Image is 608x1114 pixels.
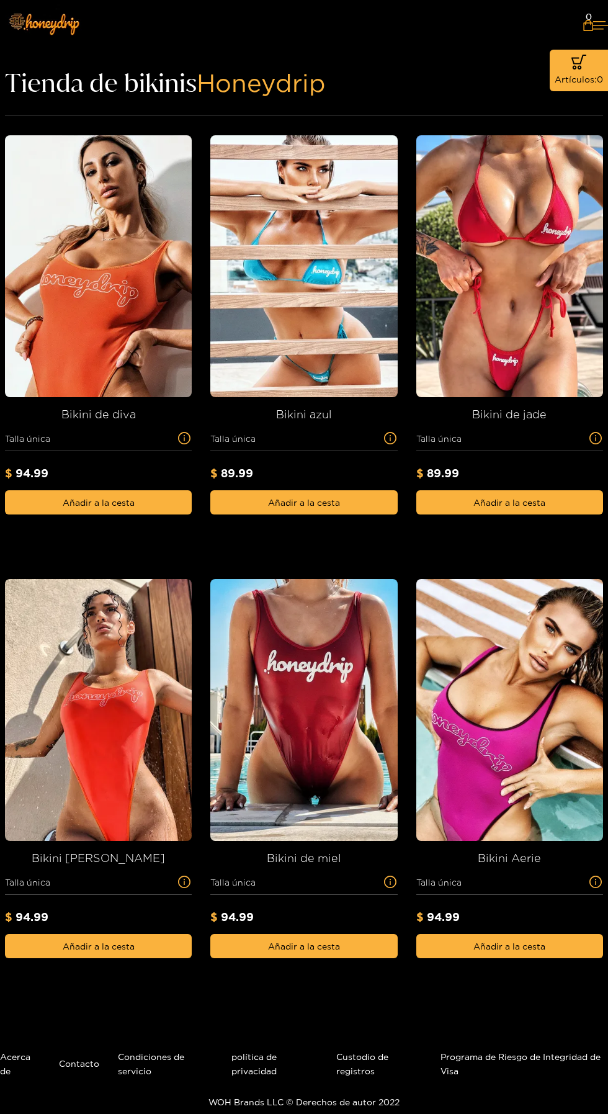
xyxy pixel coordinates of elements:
font: $ [416,467,424,479]
font: $ [5,910,12,923]
font: Tienda de bikinis [5,67,197,98]
a: Custodio de registros [336,1052,388,1076]
button: Añadir a la cesta [416,490,603,514]
font: 89.99 [427,467,459,479]
span: círculo de información [177,876,192,888]
font: 94.99 [427,910,460,923]
font: $ [5,467,12,479]
a: Condiciones de servicio [118,1052,184,1076]
button: Artículos:0 [550,50,608,91]
img: almacenar [210,579,407,841]
font: Talla única [5,434,50,443]
button: Botón de alternancia del menú móvil [593,9,608,42]
span: círculo de información [588,432,603,444]
img: almacenar [210,135,407,397]
font: Talla única [210,434,256,443]
font: Bikini Aerie [478,851,541,864]
font: WOH Brands LLC © Derechos de autor 2022 [208,1097,400,1107]
img: almacenar [5,579,202,841]
button: Añadir a la cesta [5,934,192,958]
font: $ [416,910,424,923]
font: Talla única [416,434,462,443]
font: Bikini de diva [61,408,136,420]
font: 89.99 [221,467,253,479]
span: círculo de información [177,432,192,444]
button: Añadir a la cesta [5,490,192,514]
font: Añadir a la cesta [473,941,545,951]
a: Programa de Riesgo de Integridad de Visa [440,1052,601,1076]
font: Talla única [5,878,50,887]
font: Talla única [210,878,256,887]
font: $ [210,910,218,923]
font: 94.99 [16,467,48,479]
font: 94.99 [16,910,48,923]
font: Honeydrip [197,69,326,96]
font: Añadir a la cesta [63,941,135,951]
font: Añadir a la cesta [473,498,545,507]
font: 0 [597,74,603,84]
img: almacenar [5,135,202,397]
button: Añadir a la cesta [210,934,397,958]
font: Bikini [PERSON_NAME] [32,851,165,864]
font: Bikini de miel [267,851,341,864]
font: Talla única [416,878,462,887]
font: Bikini azul [276,408,332,420]
font: Artículos: [555,74,597,84]
button: Añadir a la cesta [210,490,397,514]
span: círculo de información [383,876,398,888]
font: 0 [586,11,592,22]
span: círculo de información [588,876,603,888]
a: Contacto [59,1059,99,1068]
font: Añadir a la cesta [268,498,340,507]
a: política de privacidad [231,1052,277,1076]
font: Añadir a la cesta [268,941,340,951]
button: Añadir a la cesta [416,934,603,958]
font: Bikini de jade [472,408,547,420]
font: Añadir a la cesta [63,498,135,507]
font: $ [210,467,218,479]
span: círculo de información [383,432,398,444]
font: 94.99 [221,910,254,923]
